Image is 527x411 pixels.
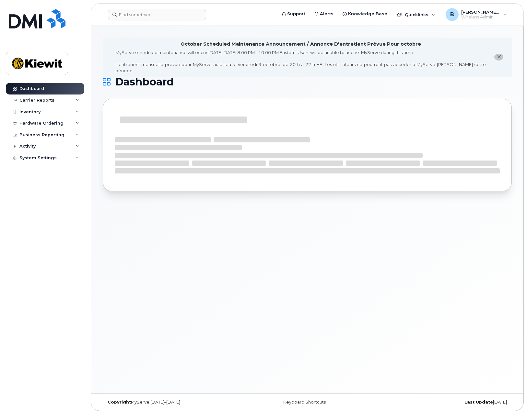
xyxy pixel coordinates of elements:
[494,54,503,61] button: close notification
[375,400,512,405] div: [DATE]
[115,50,486,73] div: MyServe scheduled maintenance will occur [DATE][DATE] 8:00 PM - 10:00 PM Eastern. Users will be u...
[115,77,174,87] span: Dashboard
[464,400,493,405] strong: Last Update
[283,400,326,405] a: Keyboard Shortcuts
[103,400,239,405] div: MyServe [DATE]–[DATE]
[181,41,421,48] div: October Scheduled Maintenance Announcement / Annonce D'entretient Prévue Pour octobre
[108,400,131,405] strong: Copyright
